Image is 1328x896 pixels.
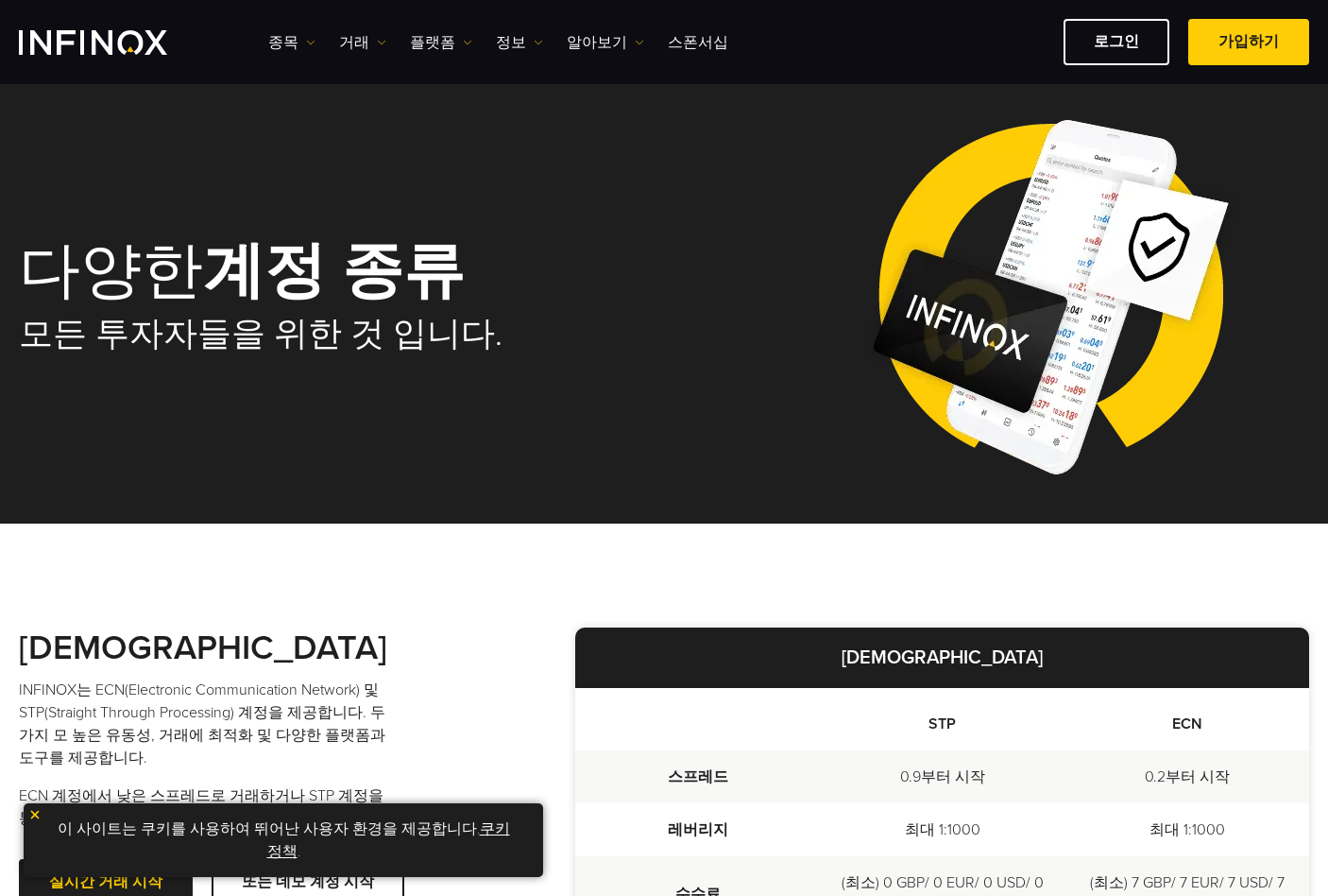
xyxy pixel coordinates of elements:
a: 정보 [496,31,543,54]
td: 레버리지 [575,803,820,856]
strong: [DEMOGRAPHIC_DATA] [19,628,387,668]
a: 종목 [268,31,315,54]
p: 이 사이트는 쿠키를 사용하여 뛰어난 사용자 환경을 제공합니다. . [33,813,534,868]
a: 스폰서십 [668,31,728,54]
td: 최대 1:1000 [820,803,1064,856]
a: 알아보기 [567,31,644,54]
td: 0.9부터 시작 [820,750,1064,803]
th: ECN [1064,688,1309,750]
a: 플랫폼 [410,31,472,54]
a: 로그인 [1064,19,1169,65]
a: 가입하기 [1188,19,1309,65]
strong: [DEMOGRAPHIC_DATA] [842,646,1043,669]
td: 최대 1:1000 [1064,803,1309,856]
td: 스프레드 [575,750,820,803]
strong: 계정 종류 [203,234,465,309]
h1: 다양한 [19,240,638,304]
img: yellow close icon [28,808,42,821]
p: ECN 계정에서 낮은 스프레드로 거래하거나 STP 계정을 통해 후불 수수료 없이 거래할 수 있습니다. [19,784,397,830]
th: STP [820,688,1064,750]
h2: 모든 투자자들을 위한 것 입니다. [19,314,638,355]
a: 거래 [339,31,386,54]
a: INFINOX Logo [19,30,212,55]
td: 0.2부터 시작 [1064,750,1309,803]
p: INFINOX는 ECN(Electronic Communication Network) 및 STP(Straight Through Processing) 계정을 제공합니다. 두 가지... [19,679,397,769]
